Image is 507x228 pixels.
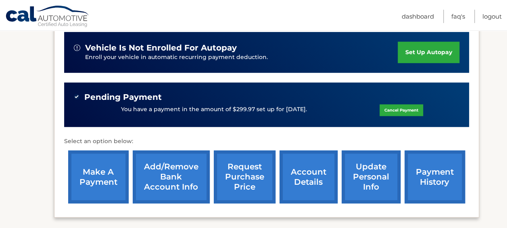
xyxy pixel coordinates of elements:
[482,10,502,23] a: Logout
[133,150,210,203] a: Add/Remove bank account info
[280,150,338,203] a: account details
[74,44,80,51] img: alert-white.svg
[451,10,465,23] a: FAQ's
[5,5,90,29] a: Cal Automotive
[85,53,398,62] p: Enroll your vehicle in automatic recurring payment deduction.
[398,42,459,63] a: set up autopay
[74,94,79,99] img: check-green.svg
[405,150,465,203] a: payment history
[214,150,275,203] a: request purchase price
[84,92,162,102] span: Pending Payment
[380,104,423,116] a: Cancel Payment
[121,105,307,114] p: You have a payment in the amount of $299.97 set up for [DATE].
[342,150,401,203] a: update personal info
[85,43,237,53] span: vehicle is not enrolled for autopay
[68,150,129,203] a: make a payment
[64,137,469,146] p: Select an option below:
[402,10,434,23] a: Dashboard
